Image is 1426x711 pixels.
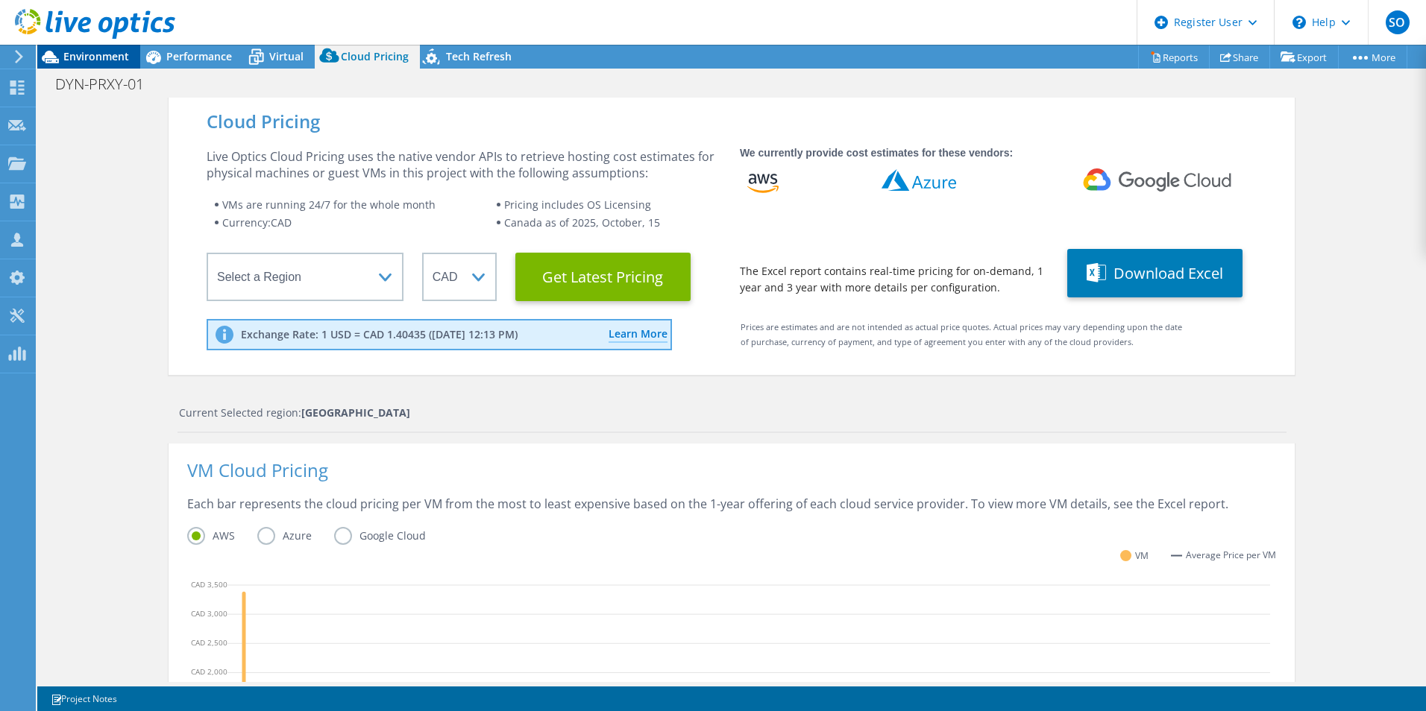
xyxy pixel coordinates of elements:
[1292,16,1306,29] svg: \n
[191,579,227,590] text: CAD 3,500
[446,49,512,63] span: Tech Refresh
[191,608,227,619] text: CAD 3,000
[191,666,227,677] text: CAD 2,000
[63,49,129,63] span: Environment
[166,49,232,63] span: Performance
[716,320,1188,360] div: Prices are estimates and are not intended as actual price quotes. Actual prices may vary dependin...
[191,637,227,648] text: CAD 2,500
[48,76,167,92] h1: DYN-PRXY-01
[740,263,1049,296] div: The Excel report contains real-time pricing for on-demand, 1 year and 3 year with more details pe...
[1186,547,1276,563] span: Average Price per VM
[740,147,1013,159] strong: We currently provide cost estimates for these vendors:
[504,197,651,212] span: Pricing includes OS Licensing
[40,689,128,708] a: Project Notes
[1269,45,1339,69] a: Export
[341,49,409,63] span: Cloud Pricing
[1135,547,1149,564] span: VM
[515,253,691,301] button: Get Latest Pricing
[1138,45,1210,69] a: Reports
[207,113,1257,130] div: Cloud Pricing
[504,215,660,230] span: Canada as of 2025, October, 15
[1209,45,1270,69] a: Share
[269,49,304,63] span: Virtual
[241,328,518,341] p: Exchange Rate: 1 USD = CAD 1.40435 ([DATE] 12:13 PM)
[1386,10,1410,34] span: SO
[334,527,448,545] label: Google Cloud
[1067,249,1243,297] button: Download Excel
[179,405,1287,421] div: Current Selected region:
[609,326,668,343] a: Learn More
[187,462,1276,496] div: VM Cloud Pricing
[207,148,721,181] div: Live Optics Cloud Pricing uses the native vendor APIs to retrieve hosting cost estimates for phys...
[222,215,292,230] span: Currency: CAD
[1338,45,1407,69] a: More
[301,405,410,420] strong: [GEOGRAPHIC_DATA]
[257,527,334,545] label: Azure
[187,527,257,545] label: AWS
[222,197,436,212] span: VMs are running 24/7 for the whole month
[187,496,1276,527] div: Each bar represents the cloud pricing per VM from the most to least expensive based on the 1-year...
